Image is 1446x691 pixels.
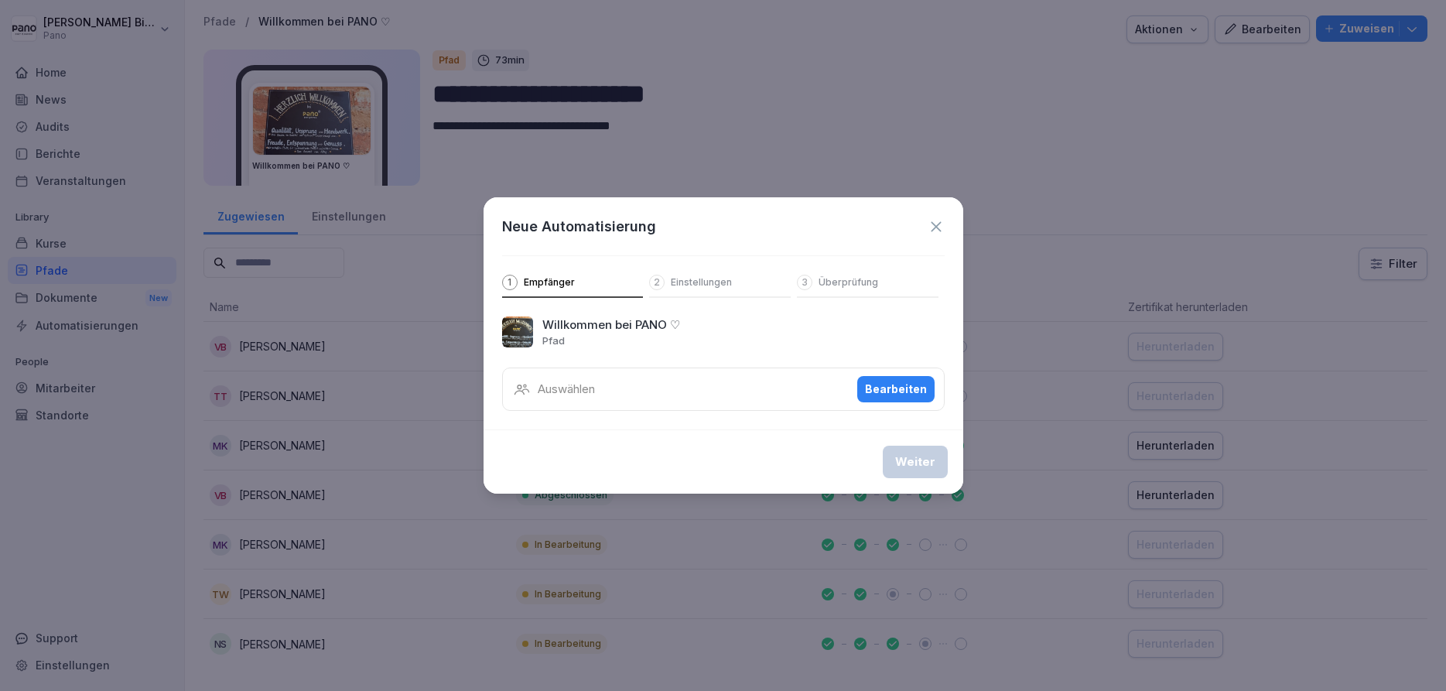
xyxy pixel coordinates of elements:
[865,381,927,398] div: Bearbeiten
[883,446,948,478] button: Weiter
[524,276,575,289] p: Empfänger
[857,376,935,402] button: Bearbeiten
[895,453,935,470] div: Weiter
[502,275,518,290] div: 1
[502,316,533,347] img: Willkommen bei PANO ♡
[502,216,656,237] h1: Neue Automatisierung
[671,276,732,289] p: Einstellungen
[542,334,565,347] p: Pfad
[797,275,812,290] div: 3
[649,275,665,290] div: 2
[819,276,878,289] p: Überprüfung
[542,316,680,334] p: Willkommen bei PANO ♡
[538,381,595,399] p: Auswählen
